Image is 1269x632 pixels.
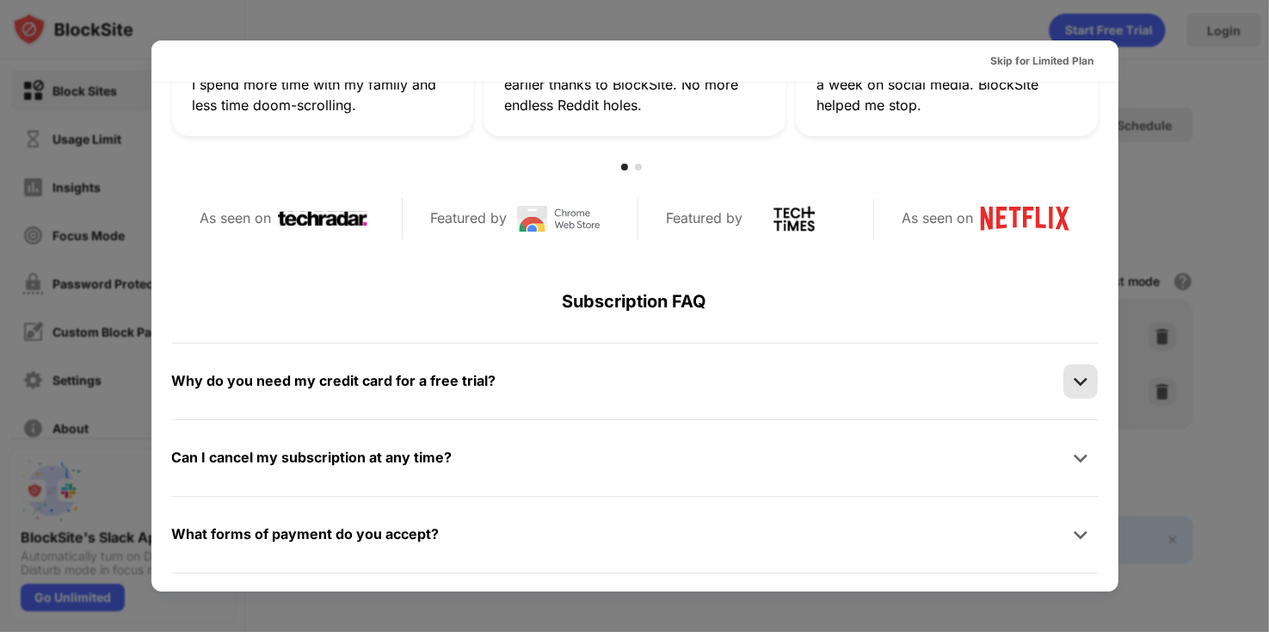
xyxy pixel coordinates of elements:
div: Skip for Limited Plan [991,53,1094,70]
div: Can I cancel my subscription at any time? [172,445,453,470]
div: Featured by [666,206,742,231]
div: I finished my project a whole week earlier thanks to BlockSite. No more endless Reddit holes. [504,53,765,115]
div: BlockSite saved me 2 hours a day. Now I spend more time with my family and less time doom-scrolling. [193,53,453,115]
img: netflix-logo [980,206,1069,232]
div: Featured by [430,206,507,231]
div: As seen on [902,206,973,231]
img: techradar [278,206,367,232]
div: Why do you need my credit card for a free trial? [172,369,496,393]
img: chrome-web-store-logo [514,206,603,232]
div: I was shocked to see I wasted 10 hours a week on social media. BlockSite helped me stop. [816,53,1077,115]
div: As seen on [200,206,271,231]
div: What forms of payment do you accept? [172,522,440,547]
div: Subscription FAQ [172,260,1098,343]
img: tech-times [749,206,839,232]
